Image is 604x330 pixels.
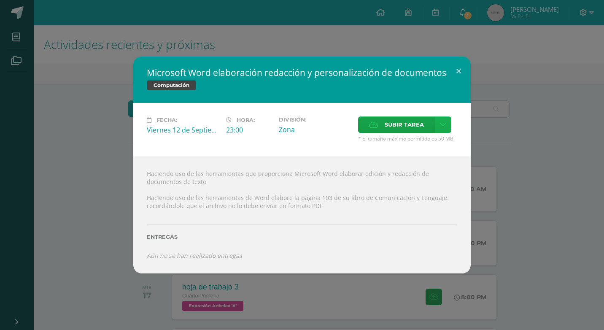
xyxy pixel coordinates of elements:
[133,156,471,273] div: Haciendo uso de las herramientas que proporciona Microsoft Word elaborar edición y redacción de d...
[147,67,457,78] h2: Microsoft Word elaboración redacción y personalización de documentos
[147,234,457,240] label: Entregas
[147,80,196,90] span: Computación
[226,125,272,135] div: 23:00
[279,116,351,123] label: División:
[147,252,242,260] i: Aún no se han realizado entregas
[358,135,457,142] span: * El tamaño máximo permitido es 50 MB
[156,117,177,123] span: Fecha:
[279,125,351,134] div: Zona
[385,117,424,133] span: Subir tarea
[447,57,471,85] button: Close (Esc)
[147,125,219,135] div: Viernes 12 de Septiembre
[237,117,255,123] span: Hora:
